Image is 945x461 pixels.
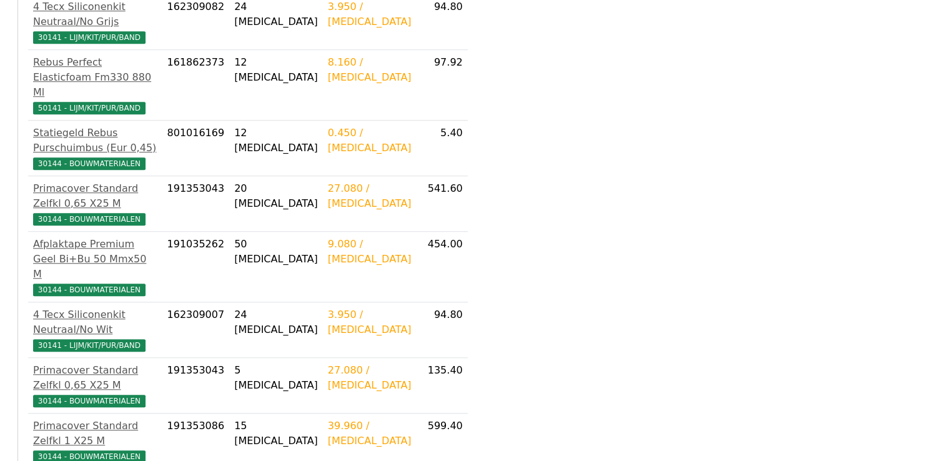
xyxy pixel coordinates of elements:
div: Statiegeld Rebus Purschuimbus (Eur 0,45) [33,126,157,156]
td: 541.60 [416,176,467,232]
td: 135.40 [416,358,467,414]
div: 9.080 / [MEDICAL_DATA] [328,237,412,267]
a: Statiegeld Rebus Purschuimbus (Eur 0,45)30144 - BOUWMATERIALEN [33,126,157,171]
div: 15 [MEDICAL_DATA] [234,419,318,449]
div: 5 [MEDICAL_DATA] [234,363,318,393]
div: 20 [MEDICAL_DATA] [234,181,318,211]
td: 5.40 [416,121,467,176]
div: 27.080 / [MEDICAL_DATA] [328,363,412,393]
div: 8.160 / [MEDICAL_DATA] [328,55,412,85]
td: 94.80 [416,302,467,358]
div: 27.080 / [MEDICAL_DATA] [328,181,412,211]
a: Primacover Standard Zelfkl 0,65 X25 M30144 - BOUWMATERIALEN [33,181,157,226]
td: 191035262 [162,232,229,302]
td: 161862373 [162,50,229,121]
div: 50 [MEDICAL_DATA] [234,237,318,267]
span: 30144 - BOUWMATERIALEN [33,284,146,296]
span: 30144 - BOUWMATERIALEN [33,157,146,170]
a: 4 Tecx Siliconenkit Neutraal/No Wit30141 - LIJM/KIT/PUR/BAND [33,307,157,352]
td: 454.00 [416,232,467,302]
div: Primacover Standard Zelfkl 0,65 X25 M [33,181,157,211]
span: 50141 - LIJM/KIT/PUR/BAND [33,102,146,114]
div: 3.950 / [MEDICAL_DATA] [328,307,412,337]
td: 162309007 [162,302,229,358]
span: 30141 - LIJM/KIT/PUR/BAND [33,31,146,44]
div: 12 [MEDICAL_DATA] [234,55,318,85]
div: Primacover Standard Zelfkl 1 X25 M [33,419,157,449]
div: 39.960 / [MEDICAL_DATA] [328,419,412,449]
div: 4 Tecx Siliconenkit Neutraal/No Wit [33,307,157,337]
td: 97.92 [416,50,467,121]
span: 30141 - LIJM/KIT/PUR/BAND [33,339,146,352]
td: 191353043 [162,358,229,414]
div: Rebus Perfect Elasticfoam Fm330 880 Ml [33,55,157,100]
div: Afplaktape Premium Geel Bi+Bu 50 Mmx50 M [33,237,157,282]
div: 0.450 / [MEDICAL_DATA] [328,126,412,156]
td: 191353043 [162,176,229,232]
span: 30144 - BOUWMATERIALEN [33,213,146,226]
td: 801016169 [162,121,229,176]
div: 12 [MEDICAL_DATA] [234,126,318,156]
div: Primacover Standard Zelfkl 0,65 X25 M [33,363,157,393]
div: 24 [MEDICAL_DATA] [234,307,318,337]
a: Afplaktape Premium Geel Bi+Bu 50 Mmx50 M30144 - BOUWMATERIALEN [33,237,157,297]
span: 30144 - BOUWMATERIALEN [33,395,146,407]
a: Primacover Standard Zelfkl 0,65 X25 M30144 - BOUWMATERIALEN [33,363,157,408]
a: Rebus Perfect Elasticfoam Fm330 880 Ml50141 - LIJM/KIT/PUR/BAND [33,55,157,115]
